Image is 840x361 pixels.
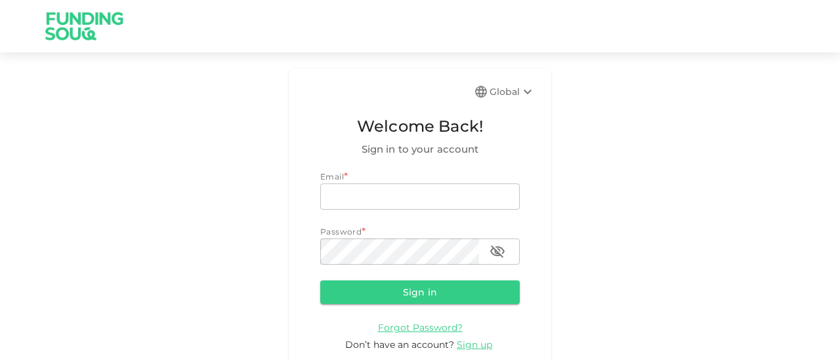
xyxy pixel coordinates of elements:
span: Password [320,227,362,237]
input: password [320,238,479,265]
span: Welcome Back! [320,114,520,139]
span: Sign up [457,339,492,351]
span: Sign in to your account [320,142,520,157]
input: email [320,183,520,210]
span: Don’t have an account? [345,339,454,351]
div: Global [490,84,535,100]
a: Forgot Password? [378,321,463,333]
button: Sign in [320,280,520,304]
span: Forgot Password? [378,322,463,333]
span: Email [320,172,344,181]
